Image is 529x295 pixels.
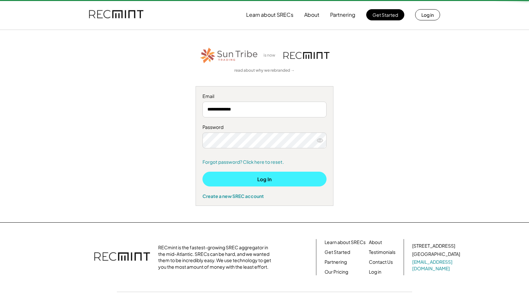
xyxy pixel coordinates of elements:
button: Log in [415,9,440,20]
a: read about why we rebranded → [234,68,295,73]
button: Partnering [330,8,355,21]
button: Learn about SRECs [246,8,293,21]
a: Forgot password? Click here to reset. [202,159,327,165]
img: recmint-logotype%403x.png [89,4,143,26]
button: Get Started [366,9,404,20]
a: Log in [369,269,381,275]
button: Log In [202,172,327,186]
a: Partnering [325,259,347,265]
div: [GEOGRAPHIC_DATA] [412,251,460,258]
img: recmint-logotype%403x.png [284,52,329,59]
div: Create a new SREC account [202,193,327,199]
a: Our Pricing [325,269,348,275]
a: About [369,239,382,246]
a: Get Started [325,249,350,256]
a: Testimonials [369,249,395,256]
a: Contact Us [369,259,393,265]
a: [EMAIL_ADDRESS][DOMAIN_NAME] [412,259,461,272]
div: [STREET_ADDRESS] [412,243,455,249]
img: STT_Horizontal_Logo%2B-%2BColor.png [200,46,259,64]
button: About [304,8,319,21]
div: Email [202,93,327,100]
div: is now [262,53,280,58]
a: Learn about SRECs [325,239,366,246]
div: RECmint is the fastest-growing SREC aggregator in the mid-Atlantic. SRECs can be hard, and we wan... [158,244,275,270]
img: recmint-logotype%403x.png [94,246,150,269]
div: Password [202,124,327,131]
